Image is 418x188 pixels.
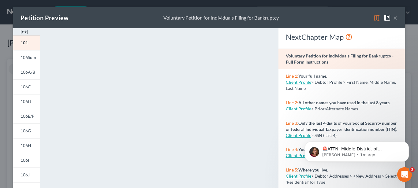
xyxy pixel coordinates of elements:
a: 106J [13,168,40,182]
strong: Voluntary Petition for Individuals Filing for Bankruptcy - Full Form Instructions [286,53,394,65]
span: > Prior/Alternate Names [311,106,358,111]
span: Line 4: [286,147,298,152]
span: 106A/B [21,69,35,75]
div: Petition Preview [21,13,69,22]
span: Line 1: [286,73,298,79]
strong: Only the last 4 digits of your Social Security number or federal Individual Taxpayer Identificati... [286,120,397,132]
a: Client Profile [286,133,311,138]
span: Line 5: [286,167,298,172]
a: Client Profile [286,106,311,111]
a: Client Profile [286,153,311,158]
img: expand-e0f6d898513216a626fdd78e52531dac95497ffd26381d4c15ee2fc46db09dca.svg [21,28,28,35]
iframe: Intercom notifications message [296,129,418,171]
div: Voluntary Petition for Individuals Filing for Bankruptcy [163,14,279,21]
a: Client Profile [286,173,311,179]
a: 101 [13,35,40,50]
span: 106G [21,128,31,133]
span: 106H [21,143,31,148]
span: 106E/F [21,113,34,119]
span: > Debtor Addresses > +New Address > Select 'Residential' for Type [286,173,397,185]
span: 106C [21,84,31,89]
span: 106D [21,99,31,104]
span: Line 2: [286,100,298,105]
a: 106H [13,138,40,153]
span: Line 3: [286,120,298,126]
strong: Where you live. [298,167,328,172]
div: NextChapter Map [286,32,397,42]
img: map-eea8200ae884c6f1103ae1953ef3d486a96c86aabb227e865a55264e3737af1f.svg [374,14,381,21]
img: help-close-5ba153eb36485ed6c1ea00a893f15db1cb9b99d6cae46e1a8edb6c62d00a1a76.svg [383,14,391,21]
span: 106Sum [21,55,36,60]
a: 106C [13,79,40,94]
strong: Your full name. [298,73,327,79]
a: 106G [13,123,40,138]
a: 106D [13,94,40,109]
span: > Debtor Profile > First Name, Middle Name, Last Name [286,79,396,91]
a: 106Sum [13,50,40,65]
span: 106J [21,172,30,177]
button: × [393,14,397,21]
span: 101 [21,40,28,45]
strong: All other names you have used in the last 8 years. [298,100,390,105]
span: 3 [410,167,415,172]
a: 106E/F [13,109,40,123]
iframe: Intercom live chat [397,167,412,182]
span: 106I [21,157,29,163]
a: Client Profile [286,79,311,85]
a: 106I [13,153,40,168]
a: 106A/B [13,65,40,79]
